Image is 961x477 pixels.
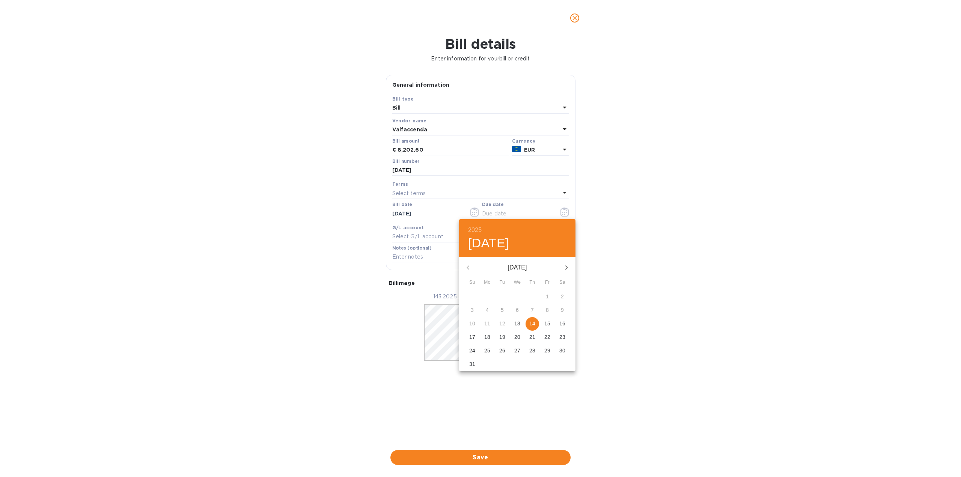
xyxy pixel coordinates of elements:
[496,279,509,286] span: Tu
[465,331,479,344] button: 17
[526,331,539,344] button: 21
[544,333,550,341] p: 22
[541,331,554,344] button: 22
[529,347,535,354] p: 28
[529,320,535,327] p: 14
[556,317,569,331] button: 16
[559,320,565,327] p: 16
[556,344,569,358] button: 30
[559,333,565,341] p: 23
[465,358,479,371] button: 31
[469,333,475,341] p: 17
[514,347,520,354] p: 27
[514,333,520,341] p: 20
[484,347,490,354] p: 25
[499,347,505,354] p: 26
[469,347,475,354] p: 24
[477,263,557,272] p: [DATE]
[465,279,479,286] span: Su
[511,279,524,286] span: We
[544,347,550,354] p: 29
[559,347,565,354] p: 30
[556,279,569,286] span: Sa
[526,279,539,286] span: Th
[480,344,494,358] button: 25
[529,333,535,341] p: 21
[541,279,554,286] span: Fr
[556,331,569,344] button: 23
[526,317,539,331] button: 14
[541,344,554,358] button: 29
[484,333,490,341] p: 18
[496,331,509,344] button: 19
[511,317,524,331] button: 13
[468,225,482,235] button: 2025
[496,344,509,358] button: 26
[499,333,505,341] p: 19
[480,331,494,344] button: 18
[544,320,550,327] p: 15
[514,320,520,327] p: 13
[526,344,539,358] button: 28
[511,344,524,358] button: 27
[541,317,554,331] button: 15
[465,344,479,358] button: 24
[480,279,494,286] span: Mo
[511,331,524,344] button: 20
[469,360,475,368] p: 31
[468,235,509,251] button: [DATE]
